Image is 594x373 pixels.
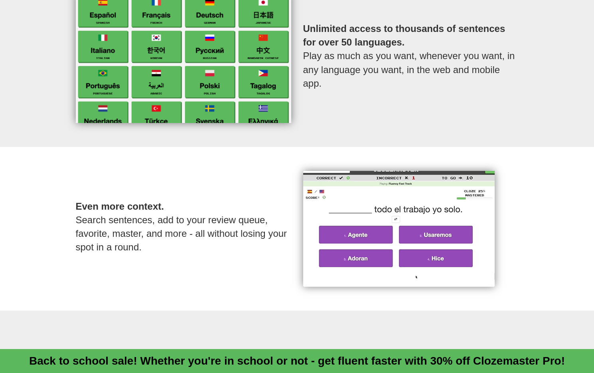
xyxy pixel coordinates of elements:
[303,23,505,48] strong: Unlimited access to thousands of sentences for over 50 languages.
[303,6,519,106] p: Play as much as you want, whenever you want, in any language you want, in the web and mobile app.
[76,201,164,212] strong: Even more context.
[29,355,565,367] a: Back to school sale! Whether you're in school or not - get fluent faster with 30% off Clozemaster...
[303,171,495,287] img: even-more-context-480px.gif
[76,184,291,270] p: Search sentences, add to your review queue, favorite, master, and more - all without losing your ...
